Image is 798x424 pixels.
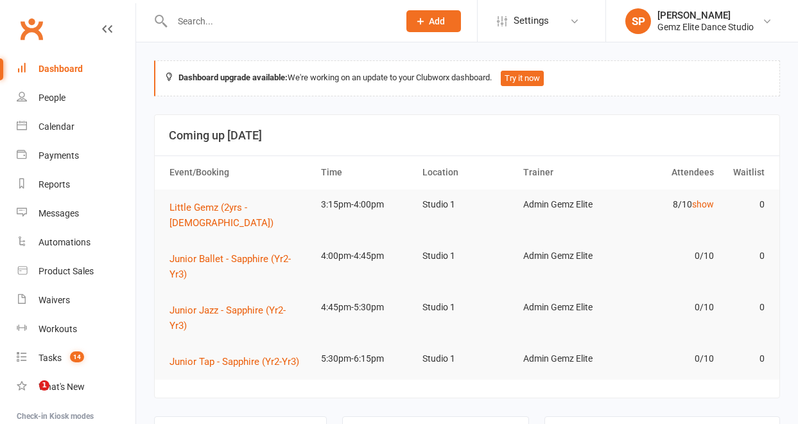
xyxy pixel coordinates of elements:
[17,141,135,170] a: Payments
[15,13,48,45] a: Clubworx
[169,305,286,331] span: Junior Jazz - Sapphire (Yr2-Yr3)
[169,253,291,280] span: Junior Ballet - Sapphire (Yr2-Yr3)
[517,156,618,189] th: Trainer
[39,382,85,392] div: What's New
[39,93,65,103] div: People
[619,190,720,220] td: 8/10
[657,21,754,33] div: Gemz Elite Dance Studio
[720,190,770,220] td: 0
[17,344,135,373] a: Tasks 14
[39,266,94,276] div: Product Sales
[169,251,309,282] button: Junior Ballet - Sapphire (Yr2-Yr3)
[501,71,544,86] button: Try it now
[39,150,79,161] div: Payments
[17,373,135,402] a: What's New
[417,190,517,220] td: Studio 1
[70,351,84,362] span: 14
[315,190,416,220] td: 3:15pm-4:00pm
[720,292,770,322] td: 0
[17,257,135,286] a: Product Sales
[169,303,309,333] button: Junior Jazz - Sapphire (Yr2-Yr3)
[17,228,135,257] a: Automations
[517,190,618,220] td: Admin Gemz Elite
[625,8,651,34] div: SP
[417,292,517,322] td: Studio 1
[169,202,273,229] span: Little Gemz (2yrs - [DEMOGRAPHIC_DATA])
[17,55,135,84] a: Dashboard
[315,292,416,322] td: 4:45pm-5:30pm
[178,73,288,82] strong: Dashboard upgrade available:
[13,380,44,411] iframe: Intercom live chat
[315,344,416,374] td: 5:30pm-6:15pm
[169,356,299,367] span: Junior Tap - Sapphire (Yr2-Yr3)
[169,129,765,142] h3: Coming up [DATE]
[514,6,549,35] span: Settings
[39,208,79,218] div: Messages
[39,324,77,334] div: Workouts
[619,156,720,189] th: Attendees
[417,241,517,271] td: Studio 1
[17,84,135,112] a: People
[169,354,308,369] button: Junior Tap - Sapphire (Yr2-Yr3)
[169,200,309,231] button: Little Gemz (2yrs - [DEMOGRAPHIC_DATA])
[417,344,517,374] td: Studio 1
[517,241,618,271] td: Admin Gemz Elite
[315,241,416,271] td: 4:00pm-4:45pm
[17,286,135,315] a: Waivers
[619,241,720,271] td: 0/10
[39,121,74,132] div: Calendar
[17,170,135,199] a: Reports
[154,60,780,96] div: We're working on an update to your Clubworx dashboard.
[406,10,461,32] button: Add
[168,12,390,30] input: Search...
[17,315,135,344] a: Workouts
[720,156,770,189] th: Waitlist
[429,16,445,26] span: Add
[619,344,720,374] td: 0/10
[17,112,135,141] a: Calendar
[417,156,517,189] th: Location
[619,292,720,322] td: 0/10
[39,64,83,74] div: Dashboard
[720,344,770,374] td: 0
[720,241,770,271] td: 0
[164,156,315,189] th: Event/Booking
[517,344,618,374] td: Admin Gemz Elite
[39,295,70,305] div: Waivers
[657,10,754,21] div: [PERSON_NAME]
[692,199,714,209] a: show
[39,380,49,391] span: 1
[315,156,416,189] th: Time
[39,353,62,363] div: Tasks
[17,199,135,228] a: Messages
[39,237,91,247] div: Automations
[517,292,618,322] td: Admin Gemz Elite
[39,179,70,190] div: Reports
